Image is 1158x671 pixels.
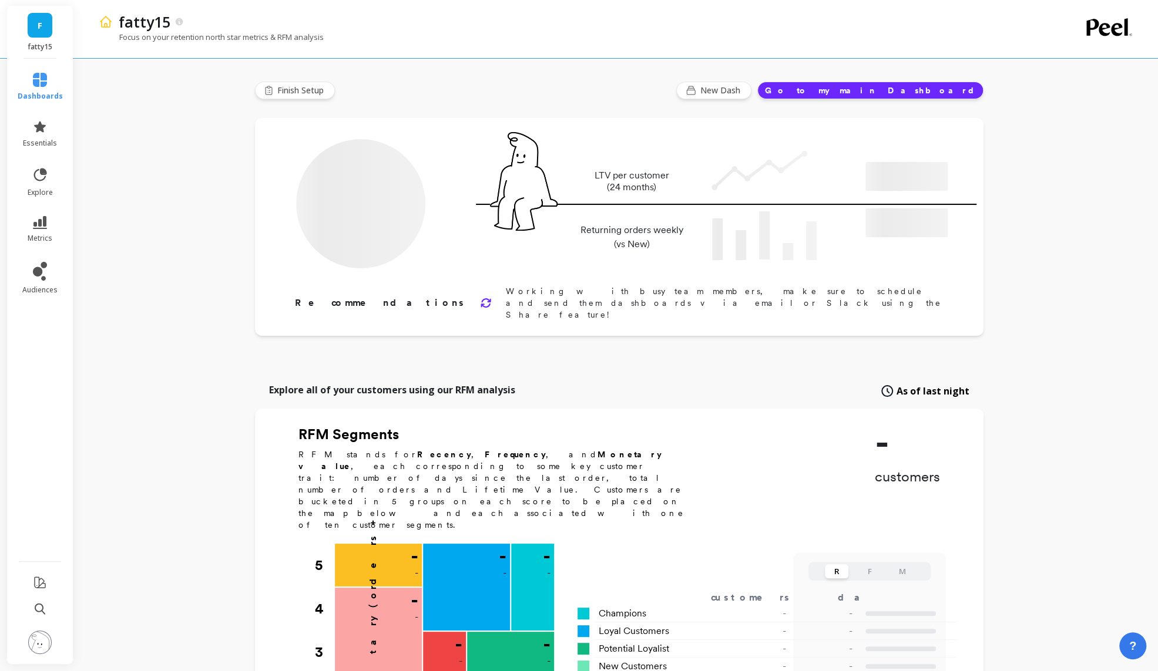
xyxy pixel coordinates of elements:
button: R [825,564,848,578]
span: New Dash [700,85,744,96]
span: As of last night [897,384,969,398]
div: 4 [315,587,334,630]
div: - [716,642,800,656]
span: essentials [23,139,57,148]
p: - [411,591,418,610]
p: - [415,566,418,580]
p: - [543,635,551,654]
p: - [499,547,506,566]
img: header icon [99,15,113,29]
p: - [543,547,551,566]
p: Recommendations [295,296,466,310]
button: New Dash [676,82,751,99]
span: Potential Loyalist [599,642,669,656]
span: dashboards [18,92,63,101]
button: Finish Setup [255,82,335,99]
button: M [891,564,914,578]
p: customers [875,467,940,486]
div: 5 [315,544,334,587]
img: profile picture [28,630,52,654]
p: - [547,566,551,580]
p: - [411,547,418,566]
button: F [858,564,881,578]
span: ? [1129,638,1136,654]
p: Returning orders weekly (vs New) [577,223,687,251]
div: days [838,591,886,605]
span: Loyal Customers [599,624,669,638]
p: - [415,610,418,624]
span: explore [28,188,53,197]
p: - [459,654,462,668]
span: F [38,19,42,32]
span: metrics [28,234,52,243]
p: - [801,624,852,638]
p: RFM stands for , , and , each corresponding to some key customer trait: number of days since the ... [298,449,698,531]
p: fatty15 [119,12,170,32]
button: Go to my main Dashboard [757,82,984,99]
b: Recency [417,450,471,459]
p: Focus on your retention north star metrics & RFM analysis [99,32,324,42]
span: Finish Setup [277,85,327,96]
b: Frequency [485,450,546,459]
div: customers [711,591,806,605]
p: fatty15 [19,42,62,52]
h2: RFM Segments [298,425,698,444]
span: Champions [599,606,646,621]
p: - [455,635,462,654]
p: Explore all of your customers using our RFM analysis [269,383,515,397]
p: - [801,606,852,621]
img: pal seatted on line [490,132,558,231]
p: LTV per customer (24 months) [577,170,687,193]
div: - [716,606,800,621]
button: ? [1119,632,1146,659]
p: - [547,654,551,668]
p: - [875,425,940,460]
div: - [716,624,800,638]
p: Working with busy team members, make sure to schedule and send them dashboards via email or Slack... [506,285,946,321]
span: audiences [22,285,58,295]
p: - [503,566,506,580]
p: - [801,642,852,656]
